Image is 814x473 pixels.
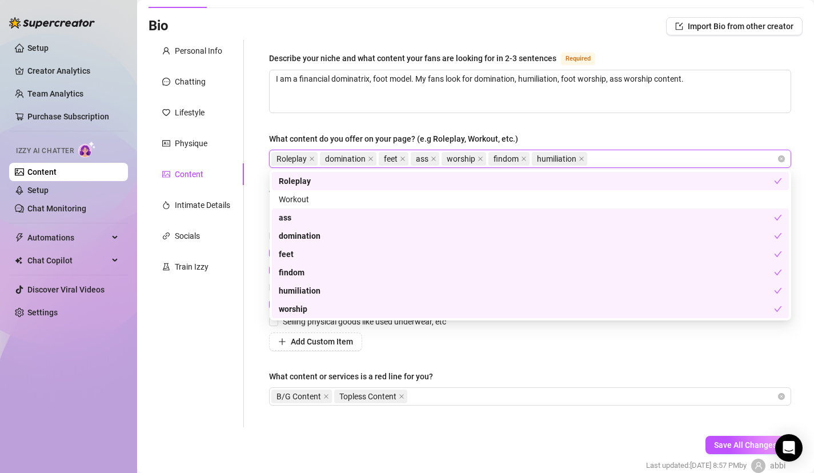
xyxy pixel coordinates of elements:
span: feet [379,152,408,166]
div: Physique [175,137,207,150]
div: Socials [175,230,200,242]
div: Open Intercom Messenger [775,434,803,462]
input: What content do you offer on your page? (e.g Roleplay, Workout, etc.) [590,152,592,166]
div: What content do you offer on your page? (e.g Roleplay, Workout, etc.) [269,133,518,145]
div: ass [279,211,774,224]
span: user [162,47,170,55]
span: domination [320,152,376,166]
div: Roleplay [272,172,789,190]
span: check [774,250,782,258]
div: Intimate Details [175,199,230,211]
span: fire [162,201,170,209]
a: Creator Analytics [27,62,119,80]
a: Team Analytics [27,89,83,98]
span: B/G Content [271,390,332,403]
span: check [774,214,782,222]
div: worship [279,303,774,315]
span: close [323,394,329,399]
a: Purchase Subscription [27,112,109,121]
div: Train Izzy [175,260,208,273]
span: Izzy AI Chatter [16,146,74,157]
div: Roleplay [279,175,774,187]
span: Automations [27,229,109,247]
div: What content or services is a red line for you? [269,370,433,383]
span: Roleplay [271,152,318,166]
span: check [774,177,782,185]
span: import [675,22,683,30]
span: close [400,156,406,162]
div: feet [279,248,774,260]
div: feet [272,245,789,263]
span: worship [447,153,475,165]
div: Workout [272,190,789,209]
div: Lifestyle [175,106,204,119]
div: Content [175,168,203,181]
span: picture [162,170,170,178]
span: close [309,156,315,162]
label: Describe your niche and what content your fans are looking for in 2-3 sentences [269,51,608,65]
label: What content or services is a red line for you? [269,370,441,383]
div: humiliation [279,284,774,297]
span: close [521,156,527,162]
div: Personal Info [175,45,222,57]
span: abbi [770,459,785,472]
div: ass [272,209,789,227]
a: Content [27,167,57,177]
span: message [162,78,170,86]
span: close [368,156,374,162]
span: Required [561,53,595,65]
span: check [774,287,782,295]
button: Add Custom Item [269,332,362,351]
a: Settings [27,308,58,317]
label: What content do you offer on your page? (e.g Roleplay, Workout, etc.) [269,133,526,145]
span: findom [494,153,519,165]
span: Last updated: [DATE] 8:57 PM by [646,460,747,471]
span: close-circle [778,155,785,162]
span: Roleplay [276,153,307,165]
span: Topless Content [339,390,396,403]
span: close [399,394,404,399]
img: Chat Copilot [15,256,22,264]
img: AI Chatter [78,141,96,158]
div: findom [279,266,774,279]
div: humiliation [272,282,789,300]
div: Workout [279,193,782,206]
img: logo-BBDzfeDw.svg [9,17,95,29]
span: Import Bio from other creator [688,22,793,31]
div: domination [279,230,774,242]
span: plus [278,338,286,346]
h3: Bio [149,17,169,35]
span: link [162,232,170,240]
span: worship [442,152,486,166]
div: domination [272,227,789,245]
span: experiment [162,263,170,271]
span: Selling physical goods like used underwear, etc [278,315,451,328]
span: close [431,156,436,162]
a: Chat Monitoring [27,204,86,213]
a: Setup [27,43,49,53]
span: close [478,156,483,162]
span: idcard [162,139,170,147]
span: humiliation [532,152,587,166]
a: Discover Viral Videos [27,285,105,294]
span: Chat Copilot [27,251,109,270]
input: What content or services is a red line for you? [410,390,412,403]
span: check [774,305,782,313]
span: Topless Content [334,390,407,403]
span: What services do you offer to fans? Requests for services not selected will be declined by the ag... [269,189,515,223]
span: heart [162,109,170,117]
span: check [774,268,782,276]
button: Save All Changes [705,436,785,454]
textarea: Describe your niche and what content your fans are looking for in 2-3 sentences [270,70,791,113]
div: Chatting [175,75,206,88]
span: domination [325,153,366,165]
span: user [755,462,763,470]
div: Describe your niche and what content your fans are looking for in 2-3 sentences [269,52,556,65]
span: check [774,232,782,240]
span: thunderbolt [15,233,24,242]
div: worship [272,300,789,318]
a: Setup [27,186,49,195]
span: feet [384,153,398,165]
div: findom [272,263,789,282]
span: ass [416,153,428,165]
